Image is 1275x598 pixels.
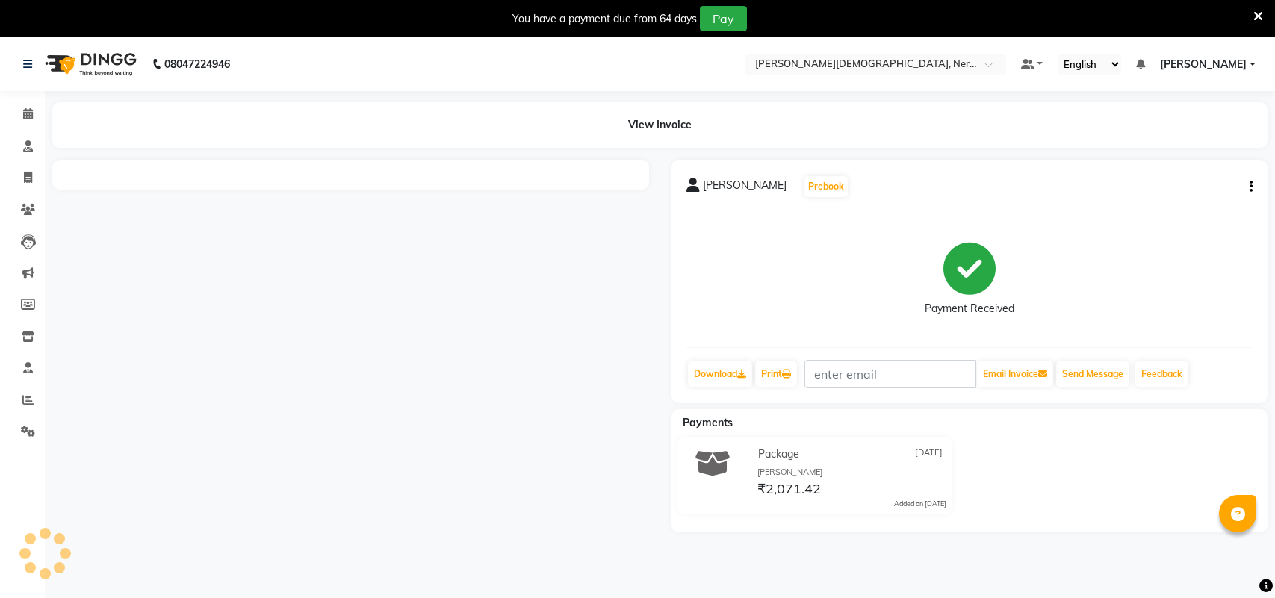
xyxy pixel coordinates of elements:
span: [PERSON_NAME] [703,178,787,199]
input: enter email [804,360,976,388]
a: Download [688,361,752,387]
div: View Invoice [52,102,1268,148]
div: Added on [DATE] [894,499,946,509]
button: Send Message [1056,361,1129,387]
span: [PERSON_NAME] [1160,57,1247,72]
button: Email Invoice [977,361,1053,387]
button: Pay [700,6,747,31]
span: Package [758,446,799,462]
span: [DATE] [915,446,943,462]
span: ₹2,071.42 [757,480,821,501]
b: 08047224946 [164,43,230,85]
button: Prebook [804,176,848,197]
div: You have a payment due from 64 days [512,11,697,27]
a: Feedback [1135,361,1188,387]
div: Payment Received [925,301,1014,317]
a: Print [755,361,797,387]
div: [PERSON_NAME] [757,466,946,479]
span: Payments [683,416,733,429]
img: logo [38,43,140,85]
